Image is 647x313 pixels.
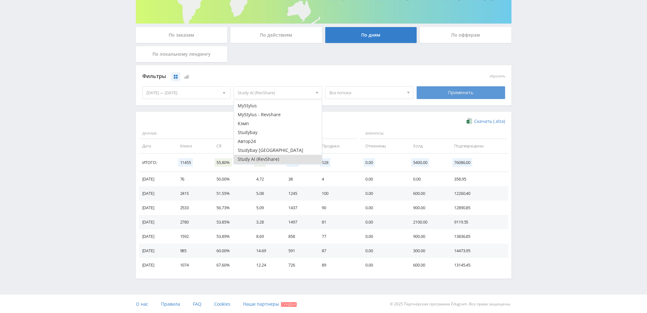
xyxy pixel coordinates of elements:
td: [DATE] [139,229,174,244]
td: 900.00 [407,201,448,215]
td: 87 [315,244,359,258]
div: Фильтры [142,72,414,81]
td: 56.73% [210,201,250,215]
td: Холд [407,139,448,153]
td: [DATE] [139,186,174,201]
td: 858 [282,229,315,244]
td: 591 [282,244,315,258]
button: Studybay [234,128,322,137]
td: [DATE] [139,258,174,272]
td: 0.00 [359,201,407,215]
span: 528 [320,158,330,167]
td: 726 [282,258,315,272]
td: 1245 [282,186,315,201]
td: 0.00 [359,172,407,186]
td: 77 [315,229,359,244]
div: По локальному лендингу [136,46,228,62]
td: Продажи [315,139,359,153]
td: 4 [315,172,359,186]
td: 0.00 [359,186,407,201]
span: 0.00 [363,158,375,167]
td: 12890.85 [448,201,508,215]
div: По офферам [420,27,511,43]
td: Клики [173,139,210,153]
button: MyStylus [234,101,322,110]
div: Применить [417,86,505,99]
span: Все потоки [329,87,404,99]
td: CR [210,139,250,153]
button: Кэмп [234,119,322,128]
td: Подтверждены [448,139,508,153]
td: [DATE] [139,201,174,215]
div: По дням [325,27,417,43]
span: Данные: [139,128,280,139]
td: [DATE] [139,172,174,186]
span: Скачать (.xlsx) [474,119,505,124]
td: 0.00 [359,229,407,244]
span: 76086.00 [452,158,472,167]
td: 51.55% [210,186,250,201]
td: 2415 [173,186,210,201]
td: 81 [315,215,359,229]
span: Правила [161,301,180,307]
button: Studybay [GEOGRAPHIC_DATA] [234,146,322,155]
td: 985 [173,244,210,258]
td: 53.89% [210,229,250,244]
td: [DATE] [139,215,174,229]
td: Итого: [139,153,174,172]
button: MyStylus - Revshare [234,110,322,119]
span: Наши партнеры [243,301,279,307]
td: 14473.95 [448,244,508,258]
span: Cookies [214,301,230,307]
td: 600.00 [407,258,448,272]
td: 13145.45 [448,258,508,272]
td: Дата [139,139,174,153]
td: 9119.55 [448,215,508,229]
td: 12.24 [250,258,282,272]
td: 60.00% [210,244,250,258]
td: 0.00 [407,172,448,186]
td: 0.00 [359,244,407,258]
td: 2100.00 [407,215,448,229]
td: 358.95 [448,172,508,186]
td: 12260.40 [448,186,508,201]
td: 100 [315,186,359,201]
td: 3.28 [250,215,282,229]
span: FAQ [193,301,201,307]
td: 1437 [282,201,315,215]
td: 76 [173,172,210,186]
span: Study AI (RevShare) [238,87,312,99]
td: [DATE] [139,244,174,258]
td: 67.60% [210,258,250,272]
span: 55.80% [214,158,231,167]
td: 8.69 [250,229,282,244]
td: 5.09 [250,201,282,215]
td: 89 [315,258,359,272]
td: 900.00 [407,229,448,244]
td: 13836.85 [448,229,508,244]
td: 2780 [173,215,210,229]
td: 50.00% [210,172,250,186]
td: 0.00 [359,215,407,229]
td: 1497 [282,215,315,229]
a: Скачать (.xlsx) [467,118,505,124]
td: Отменены [359,139,407,153]
td: 1074 [173,258,210,272]
span: О нас [136,301,148,307]
td: 2533 [173,201,210,215]
button: Study AI (RevShare) [234,155,322,164]
img: xlsx [467,118,472,124]
td: 14.69 [250,244,282,258]
td: 4.72 [250,172,282,186]
td: 600.00 [407,186,448,201]
span: 5400.00 [411,158,429,167]
span: Финансы: [361,128,506,139]
td: 1592 [173,229,210,244]
td: 5.08 [250,186,282,201]
td: 0.00 [359,258,407,272]
td: 300.00 [407,244,448,258]
div: По заказам [136,27,228,43]
td: 38 [282,172,315,186]
button: Автор24 [234,137,322,146]
span: Скидки [281,302,297,307]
